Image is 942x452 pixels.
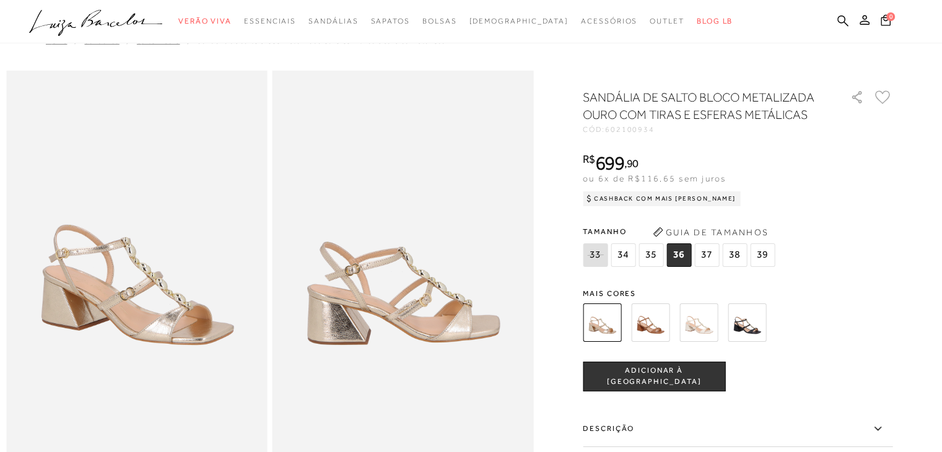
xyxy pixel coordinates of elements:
span: Home [46,37,67,45]
span: Essenciais [244,17,296,25]
img: SANDÁLIA DE SALTO BLOCO METALIZADA OURO COM TIRAS E ESFERAS METÁLICAS [583,303,621,342]
a: categoryNavScreenReaderText [178,10,232,33]
span: Mais cores [583,290,892,297]
i: R$ [583,154,595,165]
a: categoryNavScreenReaderText [650,10,684,33]
a: BLOG LB [697,10,733,33]
img: SANDÁLIA DE SALTO BLOCO MÉDIO EM COURO PRETO COM TIRAS E ESFERAS METÁLICAS [728,303,766,342]
span: 39 [750,243,775,267]
a: categoryNavScreenReaderText [370,10,409,33]
span: 33 [583,243,608,267]
img: SANDÁLIA DE SALTO BLOCO MÉDIO EM COURO OFF WHITE COM TIRAS E ESFERAS METÁLICAS [679,303,718,342]
div: Cashback com Mais [PERSON_NAME] [583,191,741,206]
a: noSubCategoriesText [469,10,569,33]
button: ADICIONAR À [GEOGRAPHIC_DATA] [583,362,725,391]
span: Bolsas [422,17,457,25]
span: ou 6x de R$116,65 sem juros [583,173,726,183]
span: Tamanho [583,222,778,241]
span: Outlet [650,17,684,25]
a: categoryNavScreenReaderText [244,10,296,33]
span: 0 [886,12,895,21]
label: Descrição [583,411,892,447]
span: 699 [595,152,624,174]
button: 0 [877,14,894,30]
a: categoryNavScreenReaderText [422,10,457,33]
button: Guia de Tamanhos [648,222,772,242]
a: categoryNavScreenReaderText [581,10,637,33]
span: [DEMOGRAPHIC_DATA] [469,17,569,25]
span: SANDÁLIA DE SALTO BLOCO METALIZADA OURO COM TIRAS E ESFERAS METÁLICAS [197,37,445,45]
span: 90 [627,157,639,170]
span: 38 [722,243,747,267]
span: 34 [611,243,635,267]
span: BLOG LB [697,17,733,25]
span: Sandálias [308,17,358,25]
img: SANDÁLIA DE SALTO BLOCO MÉDIO EM COURO CARAMELO COM TIRAS E ESFERAS METÁLICAS [631,303,669,342]
span: Sapatos [370,17,409,25]
span: Verão Viva [178,17,232,25]
span: Acessórios [581,17,637,25]
span: SANDÁLIAS [84,37,119,45]
i: , [624,158,639,169]
span: 602100934 [605,125,655,134]
h1: SANDÁLIA DE SALTO BLOCO METALIZADA OURO COM TIRAS E ESFERAS METÁLICAS [583,89,815,123]
span: Salto Médio [137,37,180,45]
span: 37 [694,243,719,267]
span: 36 [666,243,691,267]
a: categoryNavScreenReaderText [308,10,358,33]
span: ADICIONAR À [GEOGRAPHIC_DATA] [583,365,725,387]
div: CÓD: [583,126,831,133]
span: 35 [639,243,663,267]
